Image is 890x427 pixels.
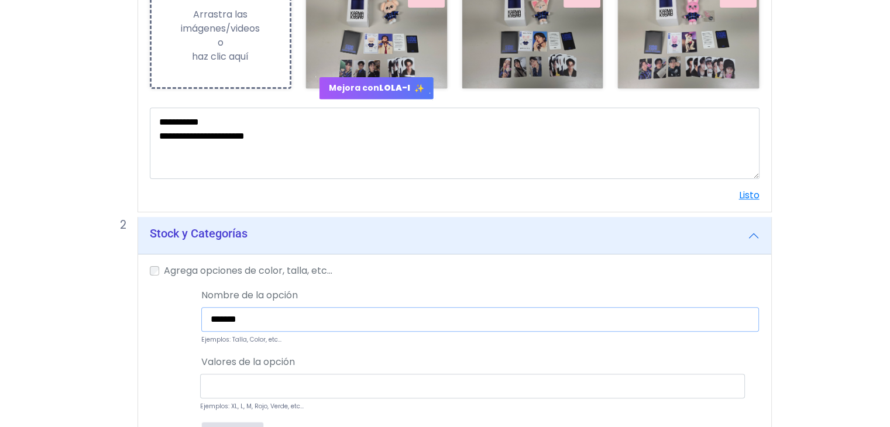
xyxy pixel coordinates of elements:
label: Valores de la opción [201,346,295,369]
a: Listo [739,188,760,202]
label: Nombre de la opción [201,288,298,302]
div: Arrastra las imágenes/videos o haz clic aquí [152,8,290,64]
span: Ejemplos: XL, L, M, Rojo, Verde, etc... [200,402,304,411]
span: Ejemplos: Talla, Color, etc... [201,335,281,344]
h5: Stock y Categorías [150,226,248,240]
strong: LOLA-I [379,82,410,94]
label: Agrega opciones de color, talla, etc... [164,264,332,278]
button: Stock y Categorías [138,217,771,254]
button: Mejora conLOLA-I ✨ [319,77,434,99]
span: ✨ [414,82,424,95]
